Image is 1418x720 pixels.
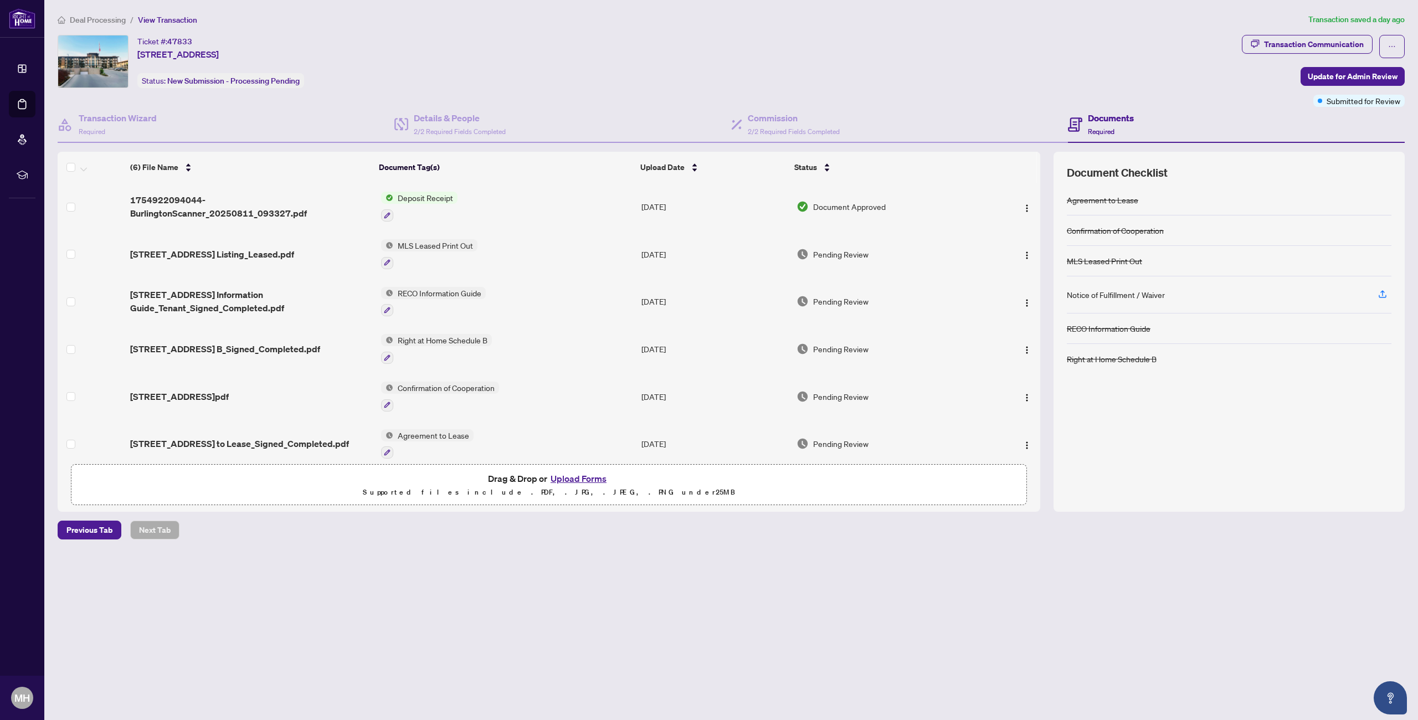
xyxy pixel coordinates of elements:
span: Deposit Receipt [393,192,458,204]
span: [STREET_ADDRESS] Listing_Leased.pdf [130,248,294,261]
img: Status Icon [381,192,393,204]
button: Status IconRECO Information Guide [381,287,486,317]
td: [DATE] [637,325,792,373]
span: Pending Review [813,438,869,450]
button: Logo [1018,435,1036,452]
div: Agreement to Lease [1067,194,1138,206]
img: Logo [1023,441,1031,450]
span: [STREET_ADDRESS]pdf [130,390,229,403]
button: Logo [1018,340,1036,358]
span: Pending Review [813,295,869,307]
span: MH [14,690,30,706]
span: Upload Date [640,161,685,173]
span: New Submission - Processing Pending [167,76,300,86]
button: Logo [1018,292,1036,310]
button: Open asap [1374,681,1407,714]
button: Update for Admin Review [1301,67,1405,86]
img: Document Status [797,200,809,213]
span: MLS Leased Print Out [393,239,477,251]
img: Logo [1023,251,1031,260]
li: / [130,13,133,26]
span: home [58,16,65,24]
th: (6) File Name [126,152,375,183]
div: Right at Home Schedule B [1067,353,1157,365]
img: Document Status [797,248,809,260]
button: Previous Tab [58,521,121,539]
div: Confirmation of Cooperation [1067,224,1164,236]
span: [STREET_ADDRESS] [137,48,219,61]
td: [DATE] [637,278,792,326]
button: Status IconMLS Leased Print Out [381,239,477,269]
span: Submitted for Review [1327,95,1400,107]
span: (6) File Name [130,161,178,173]
span: Required [79,127,105,136]
img: Logo [1023,204,1031,213]
div: MLS Leased Print Out [1067,255,1142,267]
span: RECO Information Guide [393,287,486,299]
td: [DATE] [637,183,792,230]
button: Upload Forms [547,471,610,486]
span: 2/2 Required Fields Completed [748,127,840,136]
div: Notice of Fulfillment / Waiver [1067,289,1165,301]
div: Transaction Communication [1264,35,1364,53]
span: Drag & Drop or [488,471,610,486]
th: Upload Date [636,152,790,183]
span: [STREET_ADDRESS] to Lease_Signed_Completed.pdf [130,437,349,450]
img: Status Icon [381,429,393,441]
span: 2/2 Required Fields Completed [414,127,506,136]
span: Agreement to Lease [393,429,474,441]
img: logo [9,8,35,29]
img: Status Icon [381,382,393,394]
img: Logo [1023,393,1031,402]
button: Status IconConfirmation of Cooperation [381,382,499,412]
h4: Details & People [414,111,506,125]
button: Status IconAgreement to Lease [381,429,474,459]
span: Required [1088,127,1114,136]
span: ellipsis [1388,43,1396,50]
img: Document Status [797,390,809,403]
h4: Transaction Wizard [79,111,157,125]
h4: Documents [1088,111,1134,125]
img: Logo [1023,346,1031,354]
span: Document Checklist [1067,165,1168,181]
span: Document Approved [813,200,886,213]
button: Logo [1018,245,1036,263]
div: Status: [137,73,304,88]
td: [DATE] [637,230,792,278]
span: Confirmation of Cooperation [393,382,499,394]
span: Pending Review [813,390,869,403]
img: Status Icon [381,334,393,346]
td: [DATE] [637,373,792,420]
span: [STREET_ADDRESS] B_Signed_Completed.pdf [130,342,320,356]
button: Next Tab [130,521,179,539]
h4: Commission [748,111,840,125]
img: Status Icon [381,287,393,299]
img: Document Status [797,438,809,450]
img: Document Status [797,343,809,355]
span: View Transaction [138,15,197,25]
article: Transaction saved a day ago [1308,13,1405,26]
img: Status Icon [381,239,393,251]
span: Status [794,161,817,173]
div: RECO Information Guide [1067,322,1150,335]
span: Pending Review [813,343,869,355]
button: Status IconDeposit Receipt [381,192,458,222]
span: Update for Admin Review [1308,68,1398,85]
button: Logo [1018,388,1036,405]
img: IMG-40757622_1.jpg [58,35,128,88]
span: Drag & Drop orUpload FormsSupported files include .PDF, .JPG, .JPEG, .PNG under25MB [71,465,1026,506]
img: Document Status [797,295,809,307]
span: 47833 [167,37,192,47]
span: Right at Home Schedule B [393,334,492,346]
span: Deal Processing [70,15,126,25]
div: Ticket #: [137,35,192,48]
span: [STREET_ADDRESS] Information Guide_Tenant_Signed_Completed.pdf [130,288,372,315]
button: Transaction Communication [1242,35,1373,54]
th: Status [790,152,983,183]
span: 1754922094044-BurlingtonScanner_20250811_093327.pdf [130,193,372,220]
img: Logo [1023,299,1031,307]
span: Pending Review [813,248,869,260]
button: Status IconRight at Home Schedule B [381,334,492,364]
span: Previous Tab [66,521,112,539]
th: Document Tag(s) [374,152,636,183]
